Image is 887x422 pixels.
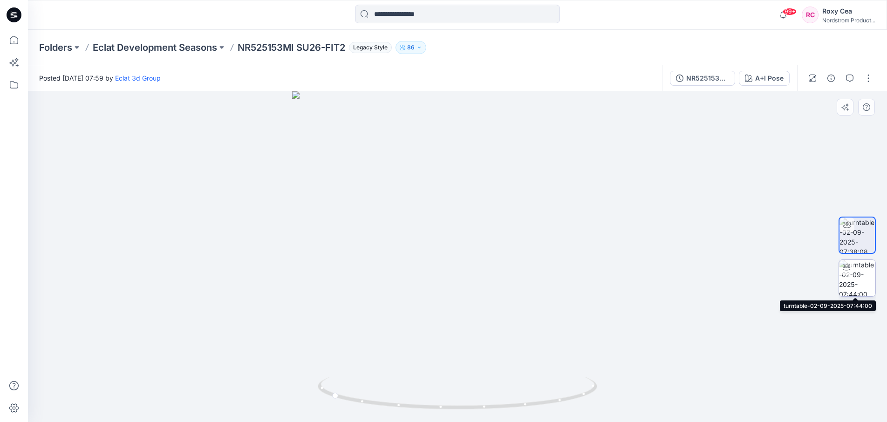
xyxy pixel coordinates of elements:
[238,41,345,54] p: NR525153MI SU26-FIT2
[670,71,735,86] button: NR525153MI SU26-FIT2
[822,17,875,24] div: Nordstrom Product...
[822,6,875,17] div: Roxy Cea
[115,74,161,82] a: Eclat 3d Group
[39,73,161,83] span: Posted [DATE] 07:59 by
[407,42,415,53] p: 86
[396,41,426,54] button: 86
[824,71,839,86] button: Details
[686,73,729,83] div: NR525153MI SU26-FIT2
[93,41,217,54] a: Eclat Development Seasons
[802,7,819,23] div: RC
[783,8,797,15] span: 99+
[755,73,784,83] div: A+I Pose
[839,218,875,253] img: turntable-02-09-2025-07:38:08
[345,41,392,54] button: Legacy Style
[839,260,875,296] img: turntable-02-09-2025-07:44:00
[739,71,790,86] button: A+I Pose
[349,42,392,53] span: Legacy Style
[39,41,72,54] a: Folders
